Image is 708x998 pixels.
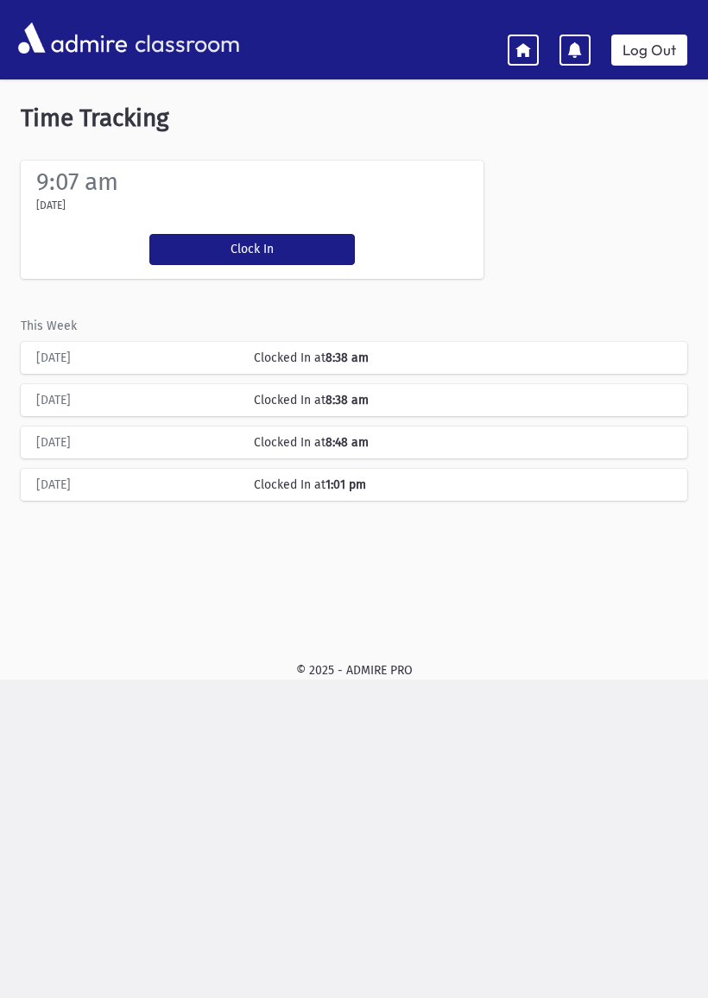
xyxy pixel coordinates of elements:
div: Clocked In at [245,391,680,409]
div: [DATE] [28,349,245,367]
div: © 2025 - ADMIRE PRO [14,661,694,679]
b: 1:01 pm [326,477,366,492]
div: Clocked In at [245,349,680,367]
b: 8:38 am [326,351,369,365]
div: [DATE] [28,391,245,409]
b: 8:48 am [326,435,369,450]
div: Clocked In at [245,476,680,494]
div: [DATE] [28,433,245,452]
button: Clock In [149,234,355,265]
label: This Week [21,317,77,335]
div: [DATE] [28,476,245,494]
b: 8:38 am [326,393,369,407]
div: Clocked In at [245,433,680,452]
label: 9:07 am [36,167,118,196]
span: classroom [131,16,240,61]
a: Log Out [611,35,687,66]
label: [DATE] [36,198,66,213]
img: AdmirePro [14,18,131,58]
